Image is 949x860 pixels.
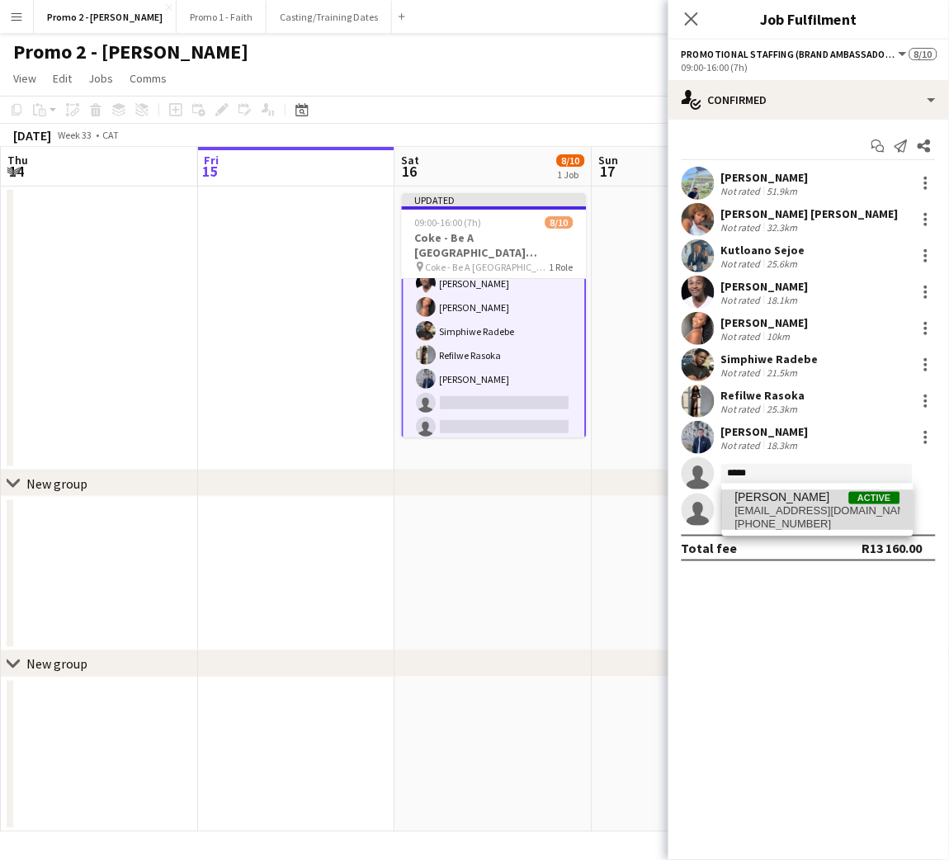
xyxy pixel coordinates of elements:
[721,221,764,234] div: Not rated
[26,656,87,673] div: New group
[764,403,801,415] div: 25.3km
[764,294,801,306] div: 18.1km
[130,71,167,86] span: Comms
[402,193,587,437] app-job-card: Updated09:00-16:00 (7h)8/10Coke - Be A [GEOGRAPHIC_DATA] ([GEOGRAPHIC_DATA]) Coke - Be A [GEOGRAP...
[13,71,36,86] span: View
[721,185,764,197] div: Not rated
[668,8,949,30] h3: Job Fulfilment
[26,475,87,492] div: New group
[102,129,119,141] div: CAT
[205,153,220,168] span: Fri
[82,68,120,89] a: Jobs
[202,162,220,181] span: 15
[735,504,900,517] span: rowankourie55@gmail.com
[721,315,809,330] div: [PERSON_NAME]
[415,216,482,229] span: 09:00-16:00 (7h)
[402,153,420,168] span: Sat
[721,206,899,221] div: [PERSON_NAME] [PERSON_NAME]
[123,68,173,89] a: Comms
[721,366,764,379] div: Not rated
[764,221,801,234] div: 32.3km
[402,165,587,445] app-card-role: 09:00-16:00 (7h)[PERSON_NAME][PERSON_NAME] [PERSON_NAME]Kutloano Sejoe[PERSON_NAME][PERSON_NAME]S...
[267,1,392,33] button: Casting/Training Dates
[721,388,805,403] div: Refilwe Rasoka
[550,261,574,273] span: 1 Role
[46,68,78,89] a: Edit
[5,162,28,181] span: 14
[721,330,764,343] div: Not rated
[682,61,936,73] div: 09:00-16:00 (7h)
[426,261,550,273] span: Coke - Be A [GEOGRAPHIC_DATA] ([GEOGRAPHIC_DATA])
[682,48,909,60] button: Promotional Staffing (Brand Ambassadors)
[668,80,949,120] div: Confirmed
[735,517,900,531] span: +27646091205
[53,71,72,86] span: Edit
[557,154,585,167] span: 8/10
[721,424,809,439] div: [PERSON_NAME]
[682,540,738,556] div: Total fee
[13,127,51,144] div: [DATE]
[399,162,420,181] span: 16
[402,193,587,206] div: Updated
[721,258,764,270] div: Not rated
[13,40,248,64] h1: Promo 2 - [PERSON_NAME]
[34,1,177,33] button: Promo 2 - [PERSON_NAME]
[402,230,587,260] h3: Coke - Be A [GEOGRAPHIC_DATA] ([GEOGRAPHIC_DATA])
[764,258,801,270] div: 25.6km
[597,162,619,181] span: 17
[721,294,764,306] div: Not rated
[721,352,819,366] div: Simphiwe Radebe
[735,490,830,504] span: Rowan Kourie
[7,153,28,168] span: Thu
[599,153,619,168] span: Sun
[177,1,267,33] button: Promo 1 - Faith
[849,492,900,504] span: Active
[545,216,574,229] span: 8/10
[721,279,809,294] div: [PERSON_NAME]
[862,540,923,556] div: R13 160.00
[764,185,801,197] div: 51.9km
[88,71,113,86] span: Jobs
[721,403,764,415] div: Not rated
[764,330,794,343] div: 10km
[54,129,96,141] span: Week 33
[682,48,896,60] span: Promotional Staffing (Brand Ambassadors)
[721,170,809,185] div: [PERSON_NAME]
[558,168,584,181] div: 1 Job
[7,68,43,89] a: View
[764,439,801,451] div: 18.3km
[764,366,801,379] div: 21.5km
[721,439,764,451] div: Not rated
[721,243,805,258] div: Kutloano Sejoe
[909,48,937,60] span: 8/10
